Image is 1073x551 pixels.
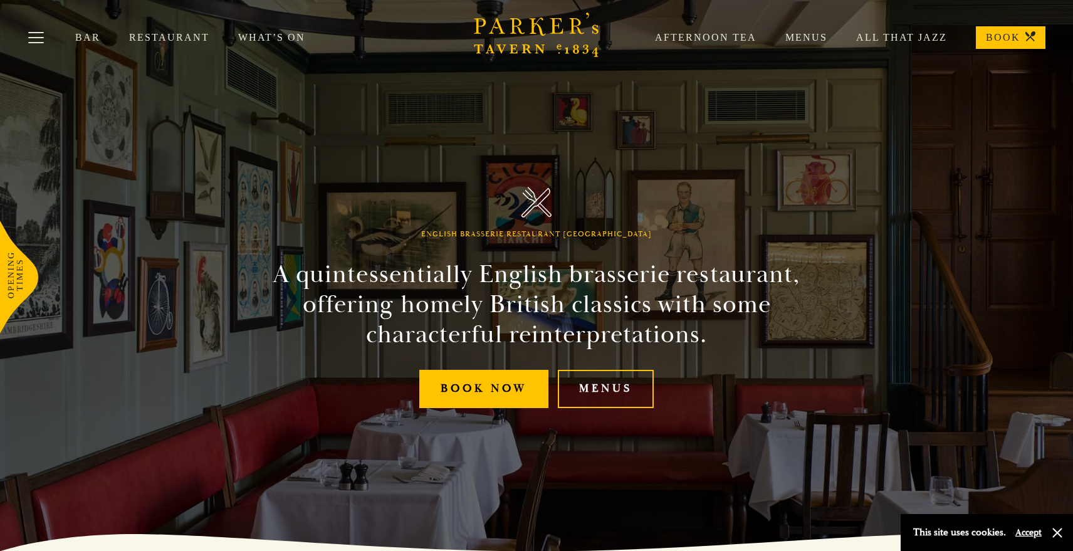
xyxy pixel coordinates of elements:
p: This site uses cookies. [913,523,1006,542]
h1: English Brasserie Restaurant [GEOGRAPHIC_DATA] [421,230,652,239]
h2: A quintessentially English brasserie restaurant, offering homely British classics with some chara... [251,260,822,350]
button: Accept [1015,527,1042,538]
button: Close and accept [1051,527,1064,539]
a: Book Now [419,370,548,408]
a: Menus [558,370,654,408]
img: Parker's Tavern Brasserie Cambridge [521,187,552,218]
